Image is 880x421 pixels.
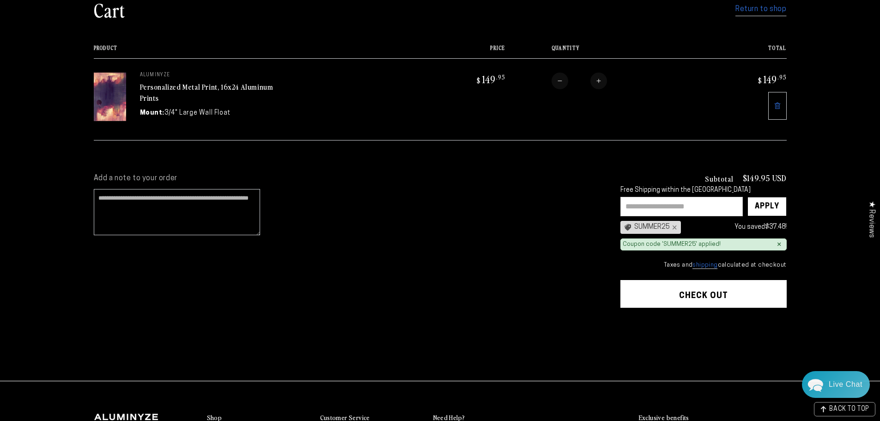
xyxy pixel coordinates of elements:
div: Apply [755,197,779,216]
dt: Mount: [140,108,165,118]
div: Contact Us Directly [829,371,862,398]
a: Personalized Metal Print, 16x24 Aluminum Prints [140,81,273,104]
div: × [777,241,782,248]
a: shipping [692,262,717,269]
sup: .95 [496,73,505,81]
bdi: 149 [757,73,787,85]
dd: 3/4" Large Wall Float [164,108,231,118]
button: Check out [620,280,787,308]
th: Price [420,45,505,58]
h3: Subtotal [705,175,734,182]
input: Quantity for Personalized Metal Print, 16x24 Aluminum Prints [568,73,590,89]
div: Chat widget toggle [802,371,870,398]
label: Add a note to your order [94,174,602,183]
span: $ [477,76,481,85]
bdi: 149 [475,73,505,85]
img: 16"x24" Rectangle Silver Glossy Aluminyzed Photo [94,73,126,121]
div: Click to open Judge.me floating reviews tab [862,194,880,245]
div: SUMMER25 [620,221,681,234]
div: × [670,224,677,231]
div: Coupon code 'SUMMER25' applied! [623,241,721,249]
span: $37.48 [765,224,785,231]
span: $ [758,76,762,85]
iframe: PayPal-paypal [620,326,787,346]
p: $149.95 USD [743,174,787,182]
a: Remove 16"x24" Rectangle Silver Glossy Aluminyzed Photo [768,92,787,120]
th: Quantity [505,45,702,58]
div: You saved ! [686,221,787,233]
th: Total [702,45,787,58]
p: aluminyze [140,73,279,78]
span: BACK TO TOP [829,406,869,413]
small: Taxes and calculated at checkout [620,261,787,270]
div: Free Shipping within the [GEOGRAPHIC_DATA] [620,187,787,195]
a: Return to shop [735,3,786,16]
th: Product [94,45,421,58]
sup: .95 [777,73,787,81]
